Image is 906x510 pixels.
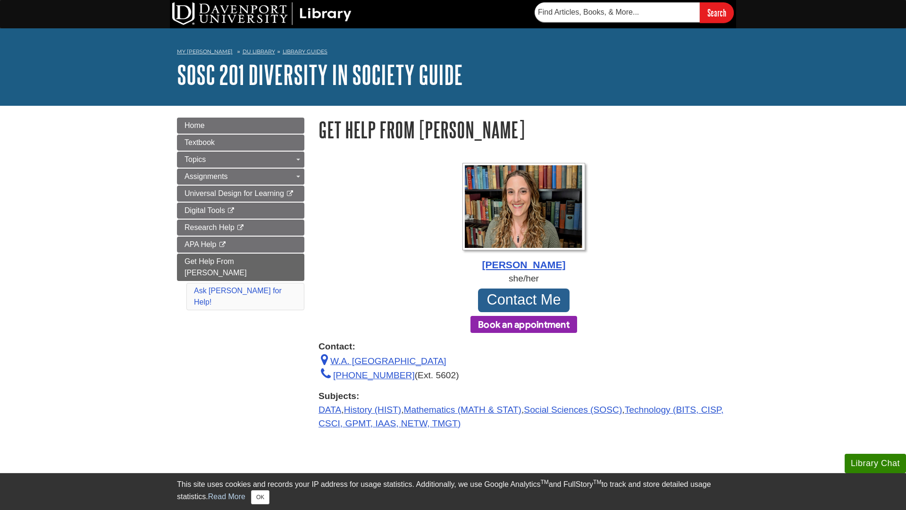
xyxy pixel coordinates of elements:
[845,454,906,473] button: Library Chat
[462,163,585,250] img: Profile Photo
[478,289,570,312] a: Contact Me
[185,189,284,197] span: Universal Design for Learning
[319,163,729,272] a: Profile Photo [PERSON_NAME]
[177,237,304,253] a: APA Help
[177,118,304,312] div: Guide Page Menu
[177,45,729,60] nav: breadcrumb
[177,203,304,219] a: Digital Tools
[251,490,269,504] button: Close
[344,405,402,415] a: History (HIST)
[194,287,282,306] a: Ask [PERSON_NAME] for Help!
[185,223,235,231] span: Research Help
[700,2,734,23] input: Search
[185,257,247,277] span: Get Help From [PERSON_NAME]
[319,340,729,354] strong: Contact:
[177,479,729,504] div: This site uses cookies and records your IP address for usage statistics. Additionally, we use Goo...
[185,155,206,163] span: Topics
[177,48,233,56] a: My [PERSON_NAME]
[593,479,601,485] sup: TM
[319,390,729,403] strong: Subjects:
[172,2,352,25] img: DU Library
[319,405,341,415] a: DATA
[177,152,304,168] a: Topics
[286,191,294,197] i: This link opens in a new window
[185,206,225,214] span: Digital Tools
[208,493,245,501] a: Read More
[524,405,622,415] a: Social Sciences (SOSC)
[319,118,729,142] h1: Get Help From [PERSON_NAME]
[227,208,235,214] i: This link opens in a new window
[177,118,304,134] a: Home
[404,405,521,415] a: Mathematics (MATH & STAT)
[535,2,700,22] input: Find Articles, Books, & More...
[185,138,215,146] span: Textbook
[319,272,729,286] div: she/her
[185,172,228,180] span: Assignments
[177,169,304,185] a: Assignments
[283,48,327,55] a: Library Guides
[540,479,548,485] sup: TM
[218,242,226,248] i: This link opens in a new window
[177,254,304,281] a: Get Help From [PERSON_NAME]
[319,405,723,428] a: Technology (BITS, CISP, CSCI, GPMT, IAAS, NETW, TMGT)
[319,368,729,382] div: (Ext. 5602)
[535,2,734,23] form: Searches DU Library's articles, books, and more
[243,48,275,55] a: DU Library
[177,220,304,236] a: Research Help
[319,356,446,366] a: W.A. [GEOGRAPHIC_DATA]
[319,390,729,430] div: , , , ,
[185,121,205,129] span: Home
[319,370,415,380] a: [PHONE_NUMBER]
[185,240,216,248] span: APA Help
[470,316,577,333] button: Book an appointment
[177,135,304,151] a: Textbook
[236,225,244,231] i: This link opens in a new window
[177,60,463,89] a: SOSC 201 Diversity in Society Guide
[177,186,304,202] a: Universal Design for Learning
[319,257,729,272] div: [PERSON_NAME]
